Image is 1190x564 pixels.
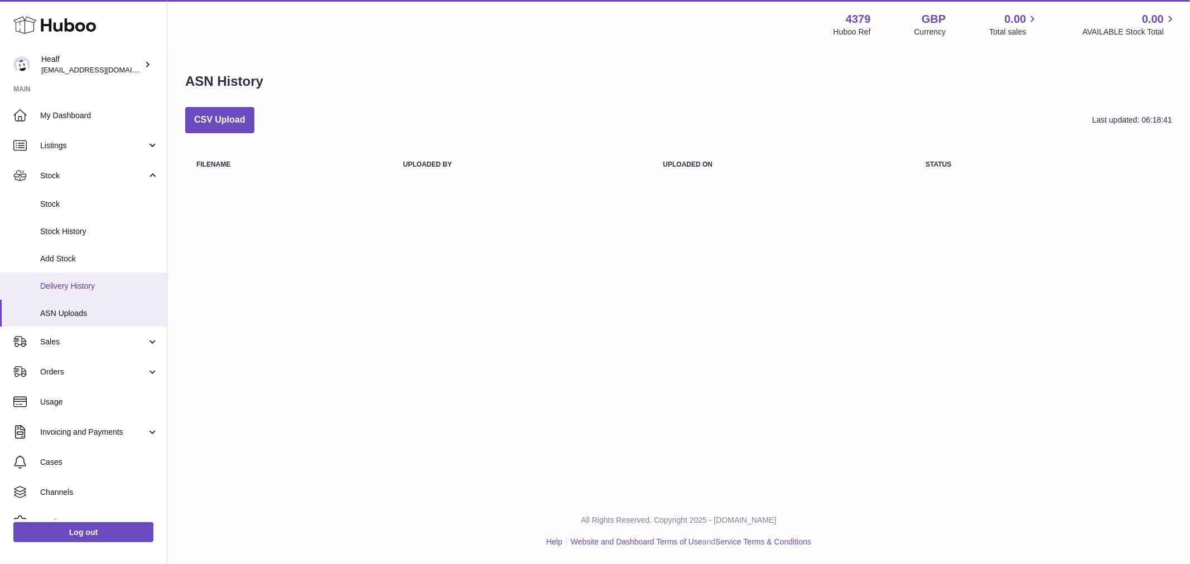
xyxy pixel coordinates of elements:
th: Status [914,150,1090,179]
th: Filename [185,150,392,179]
span: Delivery History [40,281,158,291]
li: and [567,537,811,547]
a: Help [546,537,562,546]
span: ASN Uploads [40,308,158,319]
strong: GBP [922,12,946,27]
span: Channels [40,487,158,498]
a: 0.00 Total sales [989,12,1039,37]
span: Stock History [40,226,158,237]
span: 0.00 [1142,12,1164,27]
div: Last updated: 06:18:41 [1092,115,1172,125]
span: Sales [40,337,147,347]
h1: ASN History [185,72,263,90]
a: Log out [13,522,153,542]
th: actions [1091,150,1172,179]
div: Healf [41,54,142,75]
a: 0.00 AVAILABLE Stock Total [1082,12,1177,37]
span: [EMAIL_ADDRESS][DOMAIN_NAME] [41,65,164,74]
p: All Rights Reserved. Copyright 2025 - [DOMAIN_NAME] [176,515,1181,526]
span: Cases [40,457,158,468]
span: My Dashboard [40,110,158,121]
div: Huboo Ref [834,27,871,37]
span: Add Stock [40,254,158,264]
div: Currency [914,27,946,37]
span: Stock [40,199,158,210]
strong: 4379 [846,12,871,27]
th: Uploaded by [392,150,652,179]
span: Settings [40,517,158,528]
span: Invoicing and Payments [40,427,147,437]
img: lestat@healf.com [13,56,30,73]
span: 0.00 [1005,12,1027,27]
span: Listings [40,140,147,151]
span: Total sales [989,27,1039,37]
a: Service Terms & Conditions [715,537,811,546]
th: Uploaded on [652,150,915,179]
span: Orders [40,367,147,377]
span: Stock [40,171,147,181]
a: Website and Dashboard Terms of Use [571,537,702,546]
span: AVAILABLE Stock Total [1082,27,1177,37]
span: Usage [40,397,158,407]
button: CSV Upload [185,107,254,133]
